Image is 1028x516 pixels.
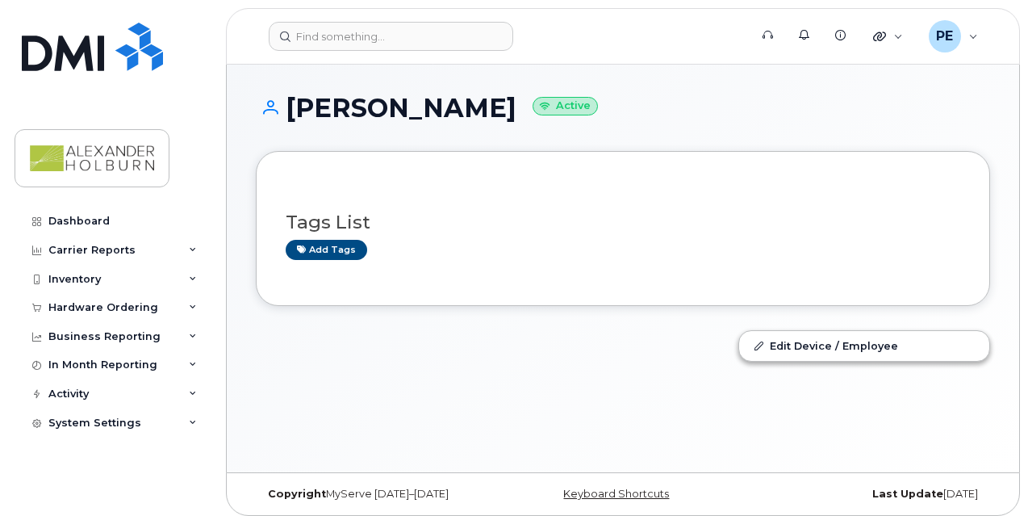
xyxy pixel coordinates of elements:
div: MyServe [DATE]–[DATE] [256,488,500,501]
strong: Last Update [872,488,943,500]
h1: [PERSON_NAME] [256,94,990,122]
strong: Copyright [268,488,326,500]
h3: Tags List [286,212,960,233]
a: Add tags [286,240,367,260]
a: Keyboard Shortcuts [563,488,669,500]
small: Active [533,97,598,115]
a: Edit Device / Employee [739,331,989,360]
div: [DATE] [746,488,990,501]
